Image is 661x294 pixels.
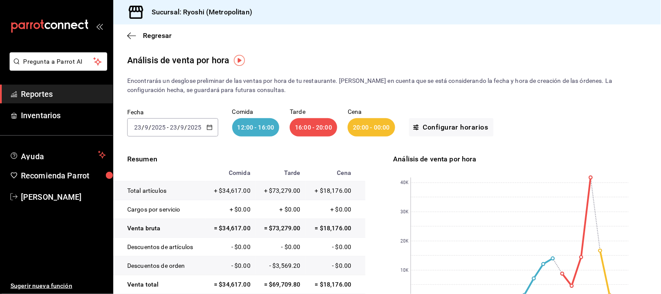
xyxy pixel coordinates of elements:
td: + $0.00 [305,200,366,219]
label: Fecha [127,109,218,116]
div: 20:00 - 00:00 [348,118,395,137]
p: Resumen [113,154,366,164]
span: Inventarios [21,109,106,121]
p: Tarde [290,109,337,115]
div: Análisis de venta por hora [393,154,646,164]
text: 30K [400,210,409,215]
span: / [142,124,144,131]
div: Análisis de venta por hora [127,54,229,67]
h3: Sucursal: Ryoshi (Metropolitan) [145,7,252,17]
input: ---- [187,124,202,131]
a: Pregunta a Parrot AI [6,63,107,72]
span: / [185,124,187,131]
button: open_drawer_menu [96,23,103,30]
button: Configurar horarios [409,118,494,137]
button: Pregunta a Parrot AI [10,52,107,71]
td: = $34,617.00 [205,275,255,294]
span: Regresar [143,31,172,40]
text: 10K [400,268,409,273]
td: - $0.00 [205,238,255,256]
text: 40K [400,181,409,185]
td: Venta total [113,275,205,294]
span: / [149,124,151,131]
span: / [177,124,180,131]
span: Pregunta a Parrot AI [24,57,94,66]
td: = $34,617.00 [205,219,255,238]
input: -- [134,124,142,131]
input: ---- [151,124,166,131]
td: Descuentos de orden [113,256,205,275]
p: Cena [348,109,395,115]
span: Sugerir nueva función [10,281,106,291]
span: - [167,124,169,131]
td: + $73,279.00 [255,181,305,200]
td: + $18,176.00 [305,181,366,200]
td: - $3,569.20 [255,256,305,275]
td: Descuentos de artículos [113,238,205,256]
div: 12:00 - 16:00 [232,118,280,137]
input: -- [169,124,177,131]
button: Regresar [127,31,172,40]
text: 20K [400,239,409,244]
p: Encontrarás un desglose preliminar de las ventas por hora de tu restaurante. [PERSON_NAME] en cue... [127,76,647,95]
th: Tarde [255,164,305,181]
span: Recomienda Parrot [21,170,106,181]
td: - $0.00 [305,256,366,275]
td: - $0.00 [305,238,366,256]
span: Reportes [21,88,106,100]
th: Cena [305,164,366,181]
span: Ayuda [21,150,95,160]
p: Comida [232,109,280,115]
td: Total artículos [113,181,205,200]
th: Comida [205,164,255,181]
td: = $18,176.00 [305,275,366,294]
span: [PERSON_NAME] [21,191,106,203]
td: = $73,279.00 [255,219,305,238]
img: Tooltip marker [234,55,245,66]
div: 16:00 - 20:00 [290,118,337,137]
td: + $0.00 [205,200,255,219]
td: = $69,709.80 [255,275,305,294]
td: = $18,176.00 [305,219,366,238]
td: - $0.00 [255,238,305,256]
td: + $0.00 [255,200,305,219]
input: -- [144,124,149,131]
input: -- [180,124,185,131]
td: Venta bruta [113,219,205,238]
td: - $0.00 [205,256,255,275]
td: + $34,617.00 [205,181,255,200]
td: Cargos por servicio [113,200,205,219]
